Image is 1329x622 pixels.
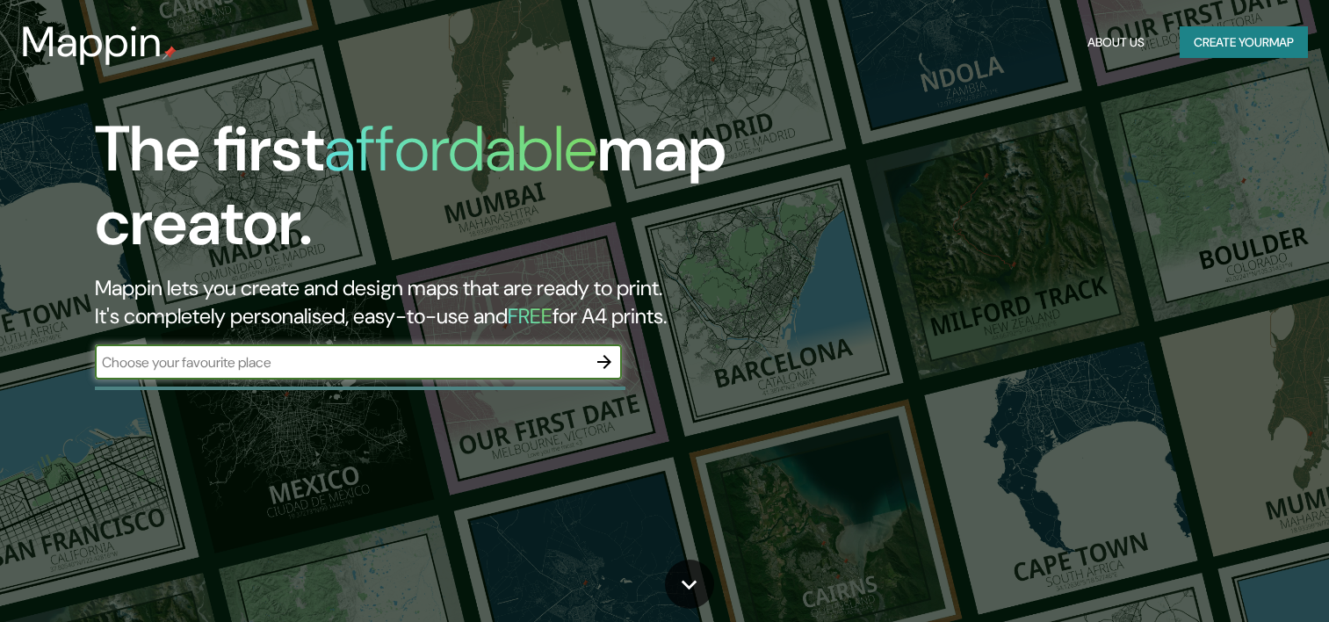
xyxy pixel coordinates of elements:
h3: Mappin [21,18,163,67]
img: mappin-pin [163,46,177,60]
h5: FREE [508,302,553,329]
h2: Mappin lets you create and design maps that are ready to print. It's completely personalised, eas... [95,274,760,330]
h1: The first map creator. [95,112,760,274]
input: Choose your favourite place [95,352,587,372]
font: Create your map [1194,32,1294,54]
button: About Us [1080,26,1152,59]
h1: affordable [324,108,597,190]
button: Create yourmap [1180,26,1308,59]
font: About Us [1087,32,1145,54]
